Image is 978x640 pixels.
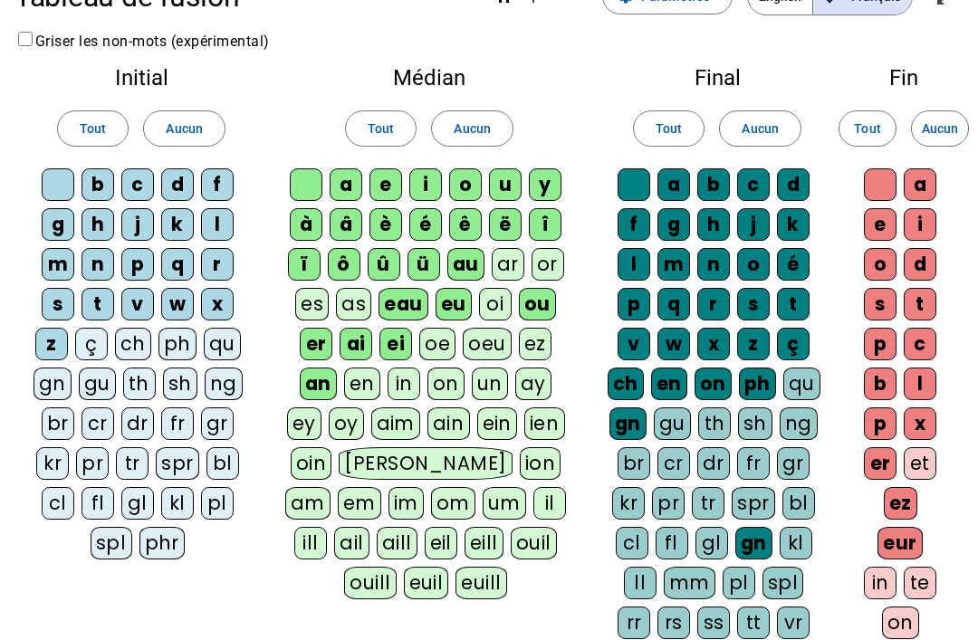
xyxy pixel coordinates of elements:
[371,407,421,440] div: aim
[483,487,526,520] div: um
[42,248,74,281] div: m
[618,607,650,639] div: rr
[904,288,936,320] div: t
[657,168,690,201] div: a
[777,208,810,241] div: k
[291,447,332,480] div: oin
[368,248,400,281] div: û
[81,168,114,201] div: b
[738,407,772,440] div: sh
[156,447,199,480] div: spr
[858,67,949,89] h2: Fin
[287,407,321,440] div: ey
[839,110,896,147] button: Tout
[344,567,396,599] div: ouill
[762,567,804,599] div: spl
[854,118,880,139] span: Tout
[864,368,896,400] div: b
[609,407,647,440] div: gn
[36,447,69,480] div: kr
[404,567,449,599] div: euil
[283,67,576,89] h2: Médian
[29,67,254,89] h2: Initial
[425,527,458,559] div: eil
[904,248,936,281] div: d
[163,368,197,400] div: sh
[657,328,690,360] div: w
[388,368,420,400] div: in
[719,110,801,147] button: Aucun
[334,527,369,559] div: ail
[463,328,512,360] div: oeu
[479,288,512,320] div: oi
[489,168,522,201] div: u
[336,288,371,320] div: as
[42,487,74,520] div: cl
[780,527,812,559] div: kl
[379,288,428,320] div: eau
[864,208,896,241] div: e
[344,368,380,400] div: en
[201,288,234,320] div: x
[143,110,225,147] button: Aucun
[904,328,936,360] div: c
[75,328,108,360] div: ç
[369,168,402,201] div: e
[657,208,690,241] div: g
[651,368,687,400] div: en
[618,208,650,241] div: f
[431,487,475,520] div: om
[123,368,156,400] div: th
[697,288,730,320] div: r
[777,607,810,639] div: vr
[121,487,154,520] div: gl
[657,288,690,320] div: q
[201,208,234,241] div: l
[864,447,896,480] div: er
[42,407,74,440] div: br
[697,208,730,241] div: h
[519,328,551,360] div: ez
[737,248,770,281] div: o
[161,407,194,440] div: fr
[166,118,202,139] span: Aucun
[737,168,770,201] div: c
[657,607,690,639] div: rs
[618,248,650,281] div: l
[345,110,417,147] button: Tout
[465,527,503,559] div: eill
[79,368,116,400] div: gu
[515,368,551,400] div: ay
[115,328,151,360] div: ch
[737,208,770,241] div: j
[735,527,772,559] div: gn
[205,368,243,400] div: ng
[533,487,566,520] div: il
[139,527,186,559] div: phr
[652,487,685,520] div: pr
[605,67,829,89] h2: Final
[697,447,730,480] div: dr
[616,527,648,559] div: cl
[121,248,154,281] div: p
[742,118,778,139] span: Aucun
[737,328,770,360] div: z
[449,208,482,241] div: ê
[884,487,917,520] div: ez
[780,407,818,440] div: ng
[904,567,936,599] div: te
[369,208,402,241] div: è
[455,567,506,599] div: euill
[330,168,362,201] div: a
[922,118,958,139] span: Aucun
[42,288,74,320] div: s
[427,407,470,440] div: ain
[201,487,234,520] div: pl
[618,288,650,320] div: p
[409,168,442,201] div: i
[904,407,936,440] div: x
[904,168,936,201] div: a
[121,288,154,320] div: v
[161,248,194,281] div: q
[904,368,936,400] div: l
